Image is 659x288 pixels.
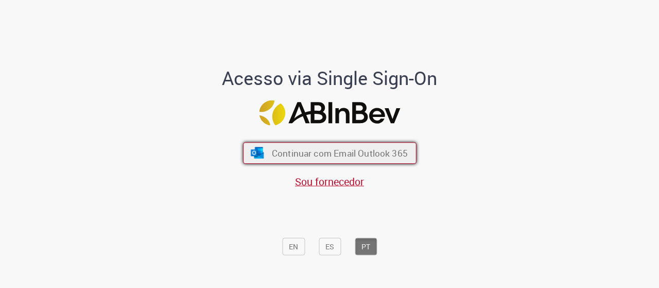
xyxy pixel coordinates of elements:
img: ícone Azure/Microsoft 360 [250,147,265,158]
span: Continuar com Email Outlook 365 [271,147,407,159]
button: ícone Azure/Microsoft 360 Continuar com Email Outlook 365 [243,142,417,164]
h1: Acesso via Single Sign-On [187,67,473,88]
img: Logo ABInBev [259,100,400,126]
button: PT [355,238,377,255]
button: EN [282,238,305,255]
a: Sou fornecedor [295,174,364,188]
button: ES [319,238,341,255]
